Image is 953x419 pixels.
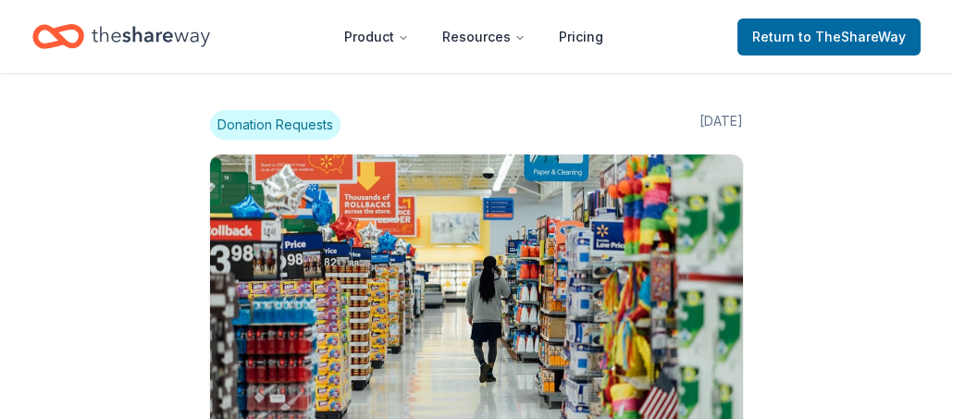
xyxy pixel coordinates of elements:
[798,29,906,44] span: to TheShareWay
[427,18,540,55] button: Resources
[737,18,921,55] a: Returnto TheShareWay
[210,110,340,140] span: Donation Requests
[544,18,618,55] a: Pricing
[329,15,618,58] nav: Main
[32,15,210,58] a: Home
[752,26,906,48] span: Return
[329,18,424,55] button: Product
[699,110,743,140] span: [DATE]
